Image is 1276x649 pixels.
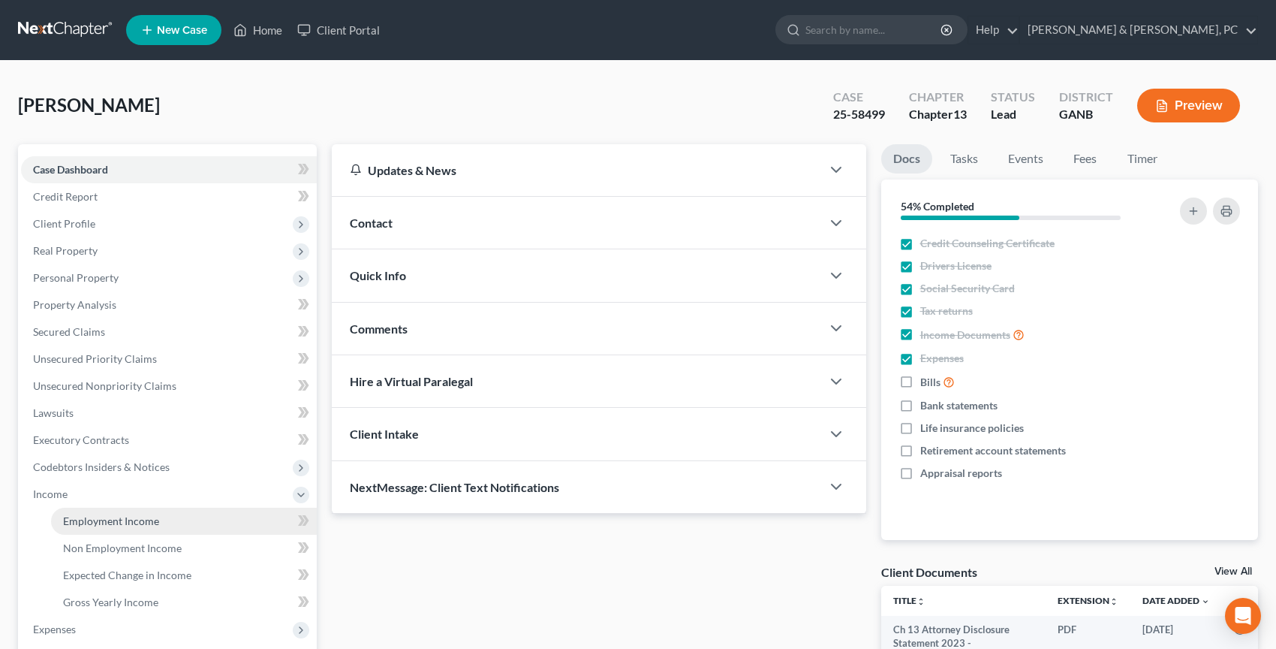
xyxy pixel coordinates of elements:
[920,443,1066,458] span: Retirement account statements
[63,569,191,581] span: Expected Change in Income
[33,217,95,230] span: Client Profile
[938,144,990,174] a: Tasks
[33,271,119,284] span: Personal Property
[893,595,925,606] a: Titleunfold_more
[33,190,98,203] span: Credit Report
[1020,17,1257,44] a: [PERSON_NAME] & [PERSON_NAME], PC
[350,216,393,230] span: Contact
[1059,89,1113,106] div: District
[350,427,419,441] span: Client Intake
[920,351,964,366] span: Expenses
[21,156,317,183] a: Case Dashboard
[881,564,977,580] div: Client Documents
[63,515,159,527] span: Employment Income
[21,373,317,400] a: Unsecured Nonpriority Claims
[920,398,998,413] span: Bank statements
[21,183,317,210] a: Credit Report
[1061,144,1109,174] a: Fees
[1115,144,1169,174] a: Timer
[21,291,317,318] a: Property Analysis
[833,89,885,106] div: Case
[920,328,1010,343] span: Income Documents
[909,106,967,123] div: Chapter
[920,421,1024,436] span: Life insurance policies
[909,89,967,106] div: Chapter
[920,281,1015,296] span: Social Security Card
[33,379,176,392] span: Unsecured Nonpriority Claims
[33,325,105,338] span: Secured Claims
[157,25,207,36] span: New Case
[350,374,473,388] span: Hire a Virtual Paralegal
[1201,597,1210,606] i: expand_more
[920,236,1055,251] span: Credit Counseling Certificate
[1142,595,1210,606] a: Date Added expand_more
[833,106,885,123] div: 25-58499
[21,427,317,454] a: Executory Contracts
[51,589,317,616] a: Gross Yearly Income
[350,321,408,336] span: Comments
[63,596,158,608] span: Gross Yearly Income
[51,562,317,589] a: Expected Change in Income
[350,162,803,178] div: Updates & News
[33,488,68,500] span: Income
[51,535,317,562] a: Non Employment Income
[21,318,317,346] a: Secured Claims
[968,17,1019,44] a: Help
[226,17,290,44] a: Home
[33,244,98,257] span: Real Property
[1059,106,1113,123] div: GANB
[916,597,925,606] i: unfold_more
[1214,566,1252,577] a: View All
[991,106,1035,123] div: Lead
[920,303,973,318] span: Tax returns
[1058,595,1118,606] a: Extensionunfold_more
[33,352,157,365] span: Unsecured Priority Claims
[63,542,182,554] span: Non Employment Income
[33,298,116,311] span: Property Analysis
[920,375,940,390] span: Bills
[350,268,406,282] span: Quick Info
[33,163,108,176] span: Case Dashboard
[805,16,943,44] input: Search by name...
[21,346,317,373] a: Unsecured Priority Claims
[350,480,559,494] span: NextMessage: Client Text Notifications
[996,144,1055,174] a: Events
[33,623,76,635] span: Expenses
[881,144,932,174] a: Docs
[991,89,1035,106] div: Status
[51,508,317,535] a: Employment Income
[1137,89,1240,122] button: Preview
[33,433,129,446] span: Executory Contracts
[1225,598,1261,634] div: Open Intercom Messenger
[953,107,967,121] span: 13
[920,466,1002,481] span: Appraisal reports
[21,400,317,427] a: Lawsuits
[18,94,160,116] span: [PERSON_NAME]
[1109,597,1118,606] i: unfold_more
[33,406,74,419] span: Lawsuits
[901,200,974,213] strong: 54% Completed
[33,460,170,473] span: Codebtors Insiders & Notices
[290,17,387,44] a: Client Portal
[920,258,992,273] span: Drivers License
